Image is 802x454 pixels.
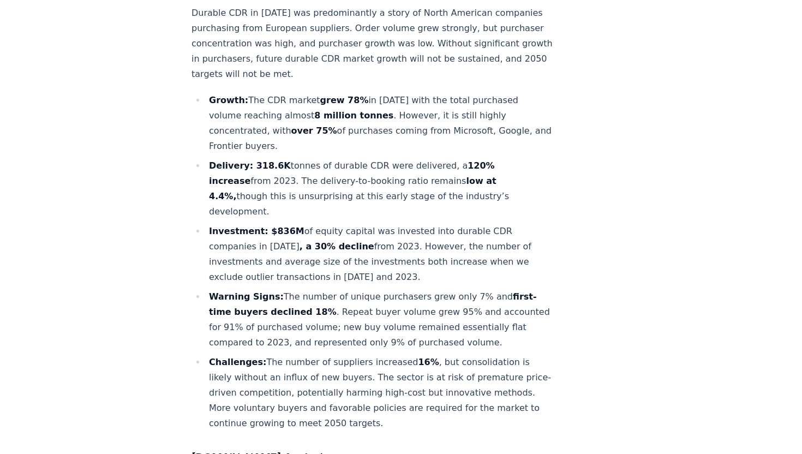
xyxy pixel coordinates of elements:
li: The number of suppliers increased , but consolidation is likely without an influx of new buyers. ... [206,355,553,431]
strong: Delivery: 318.6K [209,160,291,171]
strong: over 75% [291,126,337,136]
li: The number of unique purchasers grew only 7% and . Repeat buyer volume grew 95% and accounted for... [206,289,553,350]
p: Durable CDR in [DATE] was predominantly a story of North American companies purchasing from Europ... [191,5,553,82]
strong: Growth: [209,95,248,105]
strong: low at 4.4%, [209,176,496,201]
strong: Warning Signs: [209,291,284,302]
li: of equity capital was invested into durable CDR companies in [DATE] from 2023​. However, the numb... [206,224,553,285]
strong: Investment: $836M [209,226,304,236]
li: The CDR market in [DATE] with the total purchased volume reaching almost . However, it is still h... [206,93,553,154]
strong: grew 78% [320,95,369,105]
strong: Challenges: [209,357,266,367]
strong: 16% [418,357,439,367]
strong: 8 million tonnes [314,110,393,121]
li: tonnes of durable CDR were delivered, a from 2023​. The delivery-to-booking ratio remains though ... [206,158,553,219]
strong: , a 30% decline [300,241,374,252]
